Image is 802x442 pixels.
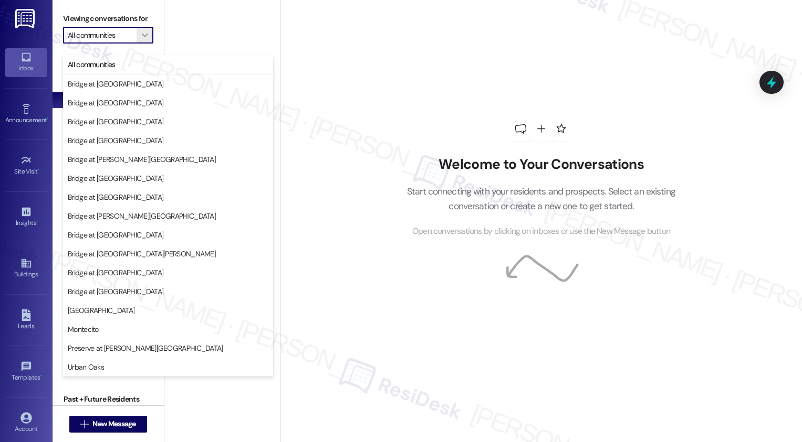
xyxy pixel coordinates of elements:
[5,203,47,231] a: Insights •
[53,298,164,309] div: Residents
[36,218,38,225] span: •
[5,358,47,386] a: Templates •
[5,409,47,437] a: Account
[68,249,216,259] span: Bridge at [GEOGRAPHIC_DATA][PERSON_NAME]
[15,9,37,28] img: ResiDesk Logo
[5,306,47,335] a: Leads
[412,225,670,238] span: Open conversations by clicking on inboxes or use the New Message button
[142,31,148,39] i: 
[40,372,42,380] span: •
[47,115,48,122] span: •
[68,343,223,353] span: Preserve at [PERSON_NAME][GEOGRAPHIC_DATA]
[68,211,216,221] span: Bridge at [PERSON_NAME][GEOGRAPHIC_DATA]
[92,418,136,429] span: New Message
[68,135,163,146] span: Bridge at [GEOGRAPHIC_DATA]
[5,254,47,283] a: Buildings
[53,394,164,405] div: Past + Future Residents
[68,173,163,184] span: Bridge at [GEOGRAPHIC_DATA]
[68,286,163,297] span: Bridge at [GEOGRAPHIC_DATA]
[68,305,134,316] span: [GEOGRAPHIC_DATA]
[53,59,164,70] div: Prospects + Residents
[68,192,163,202] span: Bridge at [GEOGRAPHIC_DATA]
[68,267,163,278] span: Bridge at [GEOGRAPHIC_DATA]
[68,116,163,127] span: Bridge at [GEOGRAPHIC_DATA]
[68,362,104,372] span: Urban Oaks
[69,416,147,433] button: New Message
[5,48,47,77] a: Inbox
[5,152,47,180] a: Site Visit •
[68,59,116,70] span: All communities
[391,156,691,173] h2: Welcome to Your Conversations
[68,230,163,240] span: Bridge at [GEOGRAPHIC_DATA]
[68,98,163,108] span: Bridge at [GEOGRAPHIC_DATA]
[63,10,153,27] label: Viewing conversations for
[68,27,137,44] input: All communities
[53,202,164,213] div: Prospects
[38,166,39,174] span: •
[68,154,216,165] span: Bridge at [PERSON_NAME][GEOGRAPHIC_DATA]
[68,324,99,335] span: Montecito
[80,420,88,428] i: 
[68,79,163,89] span: Bridge at [GEOGRAPHIC_DATA]
[391,184,691,214] p: Start connecting with your residents and prospects. Select an existing conversation or create a n...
